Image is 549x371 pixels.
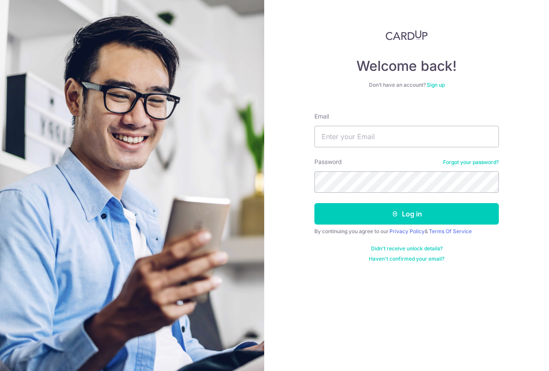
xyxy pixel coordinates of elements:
[314,126,499,147] input: Enter your Email
[389,228,425,234] a: Privacy Policy
[386,30,428,40] img: CardUp Logo
[314,158,342,166] label: Password
[314,112,329,121] label: Email
[314,58,499,75] h4: Welcome back!
[443,159,499,166] a: Forgot your password?
[427,82,445,88] a: Sign up
[314,82,499,88] div: Don’t have an account?
[369,255,444,262] a: Haven't confirmed your email?
[314,203,499,225] button: Log in
[371,245,443,252] a: Didn't receive unlock details?
[429,228,472,234] a: Terms Of Service
[314,228,499,235] div: By continuing you agree to our &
